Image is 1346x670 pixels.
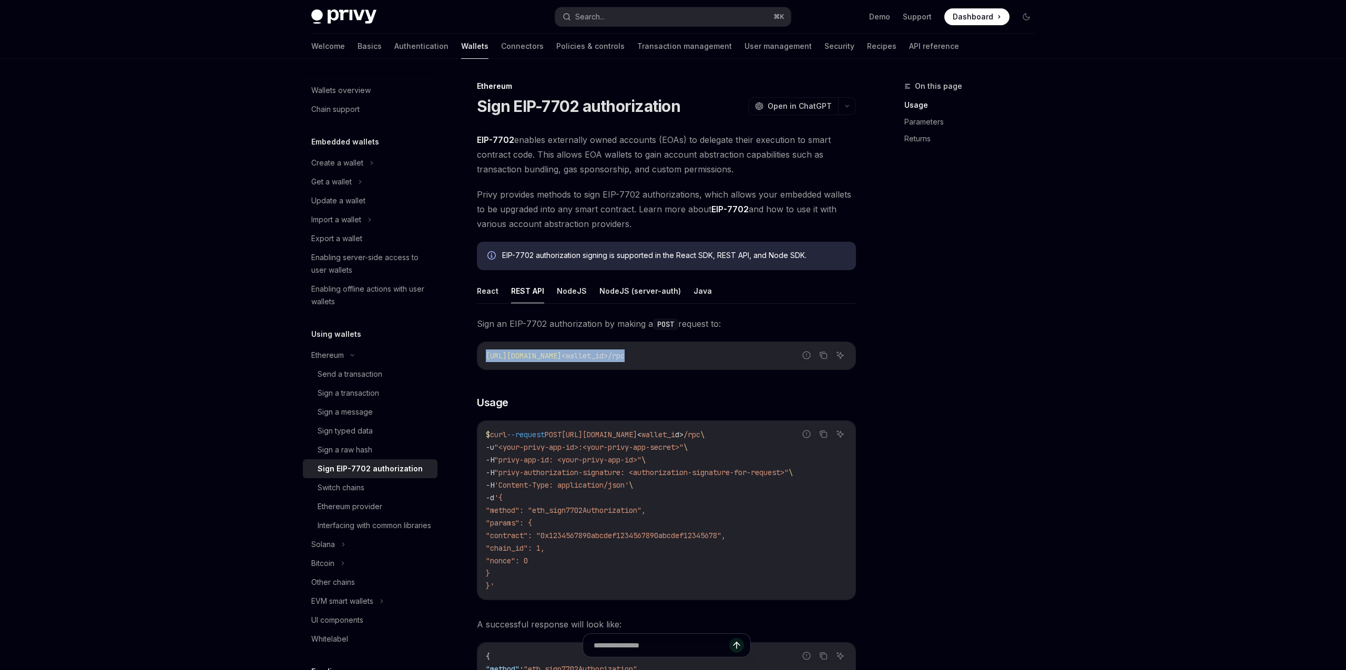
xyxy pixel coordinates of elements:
code: POST [653,318,678,330]
span: $ [486,430,490,439]
span: Usage [477,395,508,410]
a: EIP-7702 [477,135,514,146]
div: Chain support [311,103,360,116]
div: EVM smart wallets [311,595,373,607]
button: Copy the contents from the code block [817,348,830,362]
div: Whitelabel [311,633,348,645]
div: Switch chains [318,481,364,494]
a: Recipes [867,34,896,59]
a: Parameters [904,114,1043,130]
a: Usage [904,97,1043,114]
a: Sign a message [303,403,437,421]
a: Other chains [303,573,437,592]
span: "method": "eth_sign7702Authorization", [486,506,646,515]
a: Enabling server-side access to user wallets [303,248,437,280]
a: Returns [904,130,1043,147]
a: Security [824,34,854,59]
span: "chain_id": 1, [486,543,545,553]
h5: Using wallets [311,328,361,341]
svg: Info [487,251,498,262]
span: Open in ChatGPT [768,101,832,111]
span: '{ [494,493,503,502]
a: Update a wallet [303,191,437,210]
span: \ [629,480,633,490]
div: Enabling offline actions with user wallets [311,283,431,308]
button: Create a wallet [303,153,437,172]
a: Welcome [311,34,345,59]
div: Sign EIP-7702 authorization [318,462,423,475]
div: Bitcoin [311,557,334,570]
button: Import a wallet [303,210,437,229]
a: Demo [869,12,890,22]
div: Sign a message [318,406,373,418]
img: dark logo [311,9,376,24]
button: EVM smart wallets [303,592,437,611]
span: "<your-privy-app-id>:<your-privy-app-secret>" [494,442,684,452]
span: [URL][DOMAIN_NAME] [562,430,637,439]
button: Report incorrect code [800,348,813,362]
span: POST [545,430,562,439]
div: Ethereum provider [318,500,382,513]
span: "nonce": 0 [486,556,528,565]
span: \ [789,468,793,477]
div: Import a wallet [311,213,361,226]
div: Enabling server-side access to user wallets [311,251,431,276]
div: Search... [575,11,605,23]
span: -u [486,442,494,452]
a: Policies & controls [556,34,625,59]
button: Toggle dark mode [1018,8,1035,25]
span: wallet_i [641,430,675,439]
span: \ [641,455,646,465]
div: Ethereum [477,81,856,91]
span: d [675,430,679,439]
a: Export a wallet [303,229,437,248]
a: Whitelabel [303,630,437,648]
a: Sign typed data [303,421,437,440]
button: Send message [729,638,744,653]
span: ⌘ K [773,13,784,21]
span: }' [486,581,494,591]
a: Wallets overview [303,81,437,100]
span: < [637,430,641,439]
button: Report incorrect code [800,427,813,441]
button: Open in ChatGPT [748,97,838,115]
div: Ethereum [311,349,344,362]
span: On this page [915,80,962,92]
div: Wallets overview [311,84,371,97]
button: Solana [303,535,437,554]
button: Ask AI [833,427,847,441]
a: Wallets [461,34,488,59]
span: "contract": "0x1234567890abcdef1234567890abcdef12345678", [486,531,726,540]
a: Sign EIP-7702 authorization [303,459,437,478]
span: Privy provides methods to sign EIP-7702 authorizations, which allows your embedded wallets to be ... [477,187,856,231]
span: "privy-authorization-signature: <authorization-signature-for-request>" [494,468,789,477]
a: UI components [303,611,437,630]
a: Authentication [394,34,448,59]
a: User management [745,34,812,59]
input: Ask a question... [594,634,729,657]
a: Dashboard [944,8,1009,25]
span: \ [684,442,688,452]
span: --request [507,430,545,439]
span: -H [486,468,494,477]
button: Copy the contents from the code block [817,427,830,441]
a: Ethereum provider [303,497,437,516]
a: Sign a raw hash [303,440,437,459]
span: 'Content-Type: application/json' [494,480,629,490]
span: Dashboard [953,12,993,22]
div: Get a wallet [311,176,352,188]
div: Update a wallet [311,194,365,207]
a: Enabling offline actions with user wallets [303,280,437,311]
span: -d [486,493,494,502]
div: Send a transaction [318,368,382,380]
button: NodeJS (server-auth) [599,279,681,303]
div: Export a wallet [311,232,362,245]
div: Create a wallet [311,157,363,169]
a: Interfacing with common libraries [303,516,437,535]
a: Transaction management [637,34,732,59]
a: EIP-7702 [711,204,749,215]
a: Sign a transaction [303,384,437,403]
span: } [486,569,490,578]
a: Basics [358,34,382,59]
span: enables externally owned accounts (EOAs) to delegate their execution to smart contract code. This... [477,132,856,177]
